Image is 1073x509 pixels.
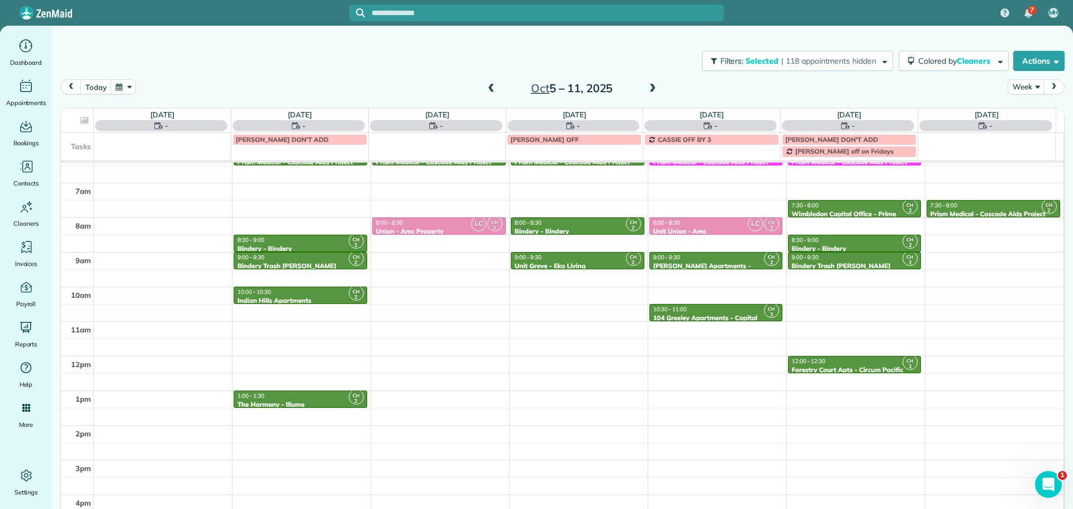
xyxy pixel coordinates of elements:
[71,325,91,334] span: 11am
[781,56,876,66] span: | 118 appointments hidden
[4,359,48,390] a: Help
[16,298,36,310] span: Payroll
[1030,6,1034,15] span: 7
[768,219,775,225] span: CH
[1017,1,1040,26] div: 7 unread notifications
[906,358,914,364] span: CH
[906,202,914,208] span: CH
[60,79,82,94] button: prev
[785,135,878,144] span: [PERSON_NAME] DON'T ADD
[975,110,999,119] a: [DATE]
[906,236,914,242] span: CH
[349,240,363,251] small: 2
[75,394,91,403] span: 1pm
[1058,471,1067,480] span: 1
[238,254,264,261] span: 9:00 - 9:30
[238,392,264,399] span: 1:00 - 1:30
[4,467,48,498] a: Settings
[349,258,363,268] small: 2
[1035,471,1062,498] iframe: Intercom live chat
[702,51,893,71] button: Filters: Selected | 118 appointments hidden
[514,262,641,270] div: Unit Grove - Eko Living
[353,392,360,398] span: CH
[165,120,168,131] span: -
[1008,79,1044,94] button: Week
[714,120,718,131] span: -
[515,254,542,261] span: 9:00 - 9:30
[302,120,306,131] span: -
[653,158,780,166] div: Prism Medical - Cascade Aids Project
[930,202,957,209] span: 7:30 - 8:00
[237,245,364,253] div: Bindery - Bindery
[1046,202,1053,208] span: CH
[238,236,264,244] span: 8:30 - 9:00
[288,110,312,119] a: [DATE]
[653,314,780,330] div: 104 Greeley Apartments - Capital Property Management
[237,297,364,305] div: Indian Hills Apartments
[1013,51,1065,71] button: Actions
[4,198,48,229] a: Cleaners
[237,262,364,270] div: Bindery Trash [PERSON_NAME]
[75,221,91,230] span: 8am
[792,358,825,365] span: 12:00 - 12:30
[852,120,855,131] span: -
[515,219,542,226] span: 8:00 - 8:30
[502,82,642,94] h2: 5 – 11, 2025
[75,256,91,265] span: 9am
[4,238,48,269] a: Invoices
[746,56,779,66] span: Selected
[440,120,443,131] span: -
[626,258,640,268] small: 2
[792,202,819,209] span: 7:30 - 8:00
[238,288,271,296] span: 10:00 - 10:30
[15,487,38,498] span: Settings
[4,318,48,350] a: Reports
[531,81,549,95] span: Oct
[795,147,894,155] span: [PERSON_NAME] off on Fridays
[791,262,918,270] div: Bindery Trash [PERSON_NAME]
[19,419,33,430] span: More
[13,137,39,149] span: Bookings
[15,258,37,269] span: Invoices
[765,223,778,234] small: 2
[700,110,724,119] a: [DATE]
[353,254,360,260] span: CH
[837,110,861,119] a: [DATE]
[510,135,578,144] span: [PERSON_NAME] OFF
[957,56,993,66] span: Cleaners
[768,254,775,260] span: CH
[918,56,994,66] span: Colored by
[768,306,775,312] span: CH
[903,240,917,251] small: 2
[653,227,780,235] div: Unit Union - Amc
[765,258,778,268] small: 2
[13,178,39,189] span: Contacts
[349,396,363,407] small: 2
[71,291,91,299] span: 10am
[720,56,744,66] span: Filters:
[4,278,48,310] a: Payroll
[930,210,1057,218] div: Prism Medical - Cascade Aids Project
[4,158,48,189] a: Contacts
[653,254,680,261] span: 9:00 - 9:30
[653,306,687,313] span: 10:30 - 11:00
[237,158,364,166] div: Prism Medical - Cascade Aids Project
[1042,206,1056,216] small: 2
[471,216,486,231] span: LC
[792,254,819,261] span: 9:00 - 9:30
[577,120,580,131] span: -
[491,219,498,225] span: CH
[75,429,91,438] span: 2pm
[514,227,641,235] div: Bindery - Bindery
[236,135,329,144] span: [PERSON_NAME] DON'T ADD
[696,51,893,71] a: Filters: Selected | 118 appointments hidden
[791,366,918,374] div: Forestry Court Apts - Circum Pacific
[349,292,363,303] small: 2
[71,360,91,369] span: 12pm
[563,110,587,119] a: [DATE]
[353,236,360,242] span: CH
[4,77,48,108] a: Appointments
[903,361,917,372] small: 2
[1049,8,1058,17] span: MH
[765,310,778,320] small: 2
